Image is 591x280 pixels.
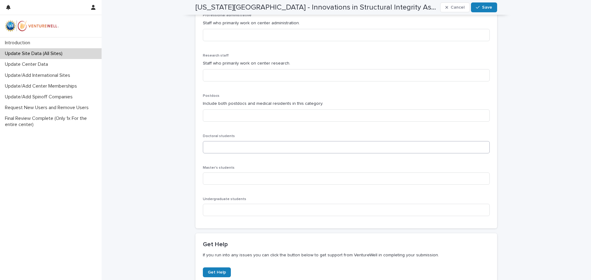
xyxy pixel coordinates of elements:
h2: Get Help [203,241,490,248]
p: If you run into any issues you can click the button below to get support from VentureWell in comp... [203,252,490,258]
span: Research staff [203,54,229,57]
p: Update/Add Center Memberships [2,83,82,89]
button: Cancel [440,2,470,12]
p: Final Review Complete (Only 1x For the entire center) [2,116,102,127]
span: Master's students [203,166,235,170]
span: Doctoral students [203,134,235,138]
p: Include both postdocs and medical residents in this category. [203,101,490,107]
span: Save [482,5,492,10]
span: Postdocs [203,94,219,98]
img: mWhVGmOKROS2pZaMU8FQ [5,20,59,32]
p: Request New Users and Remove Users [2,105,94,111]
span: Professional administrative [203,14,251,17]
span: Undergraduate students [203,197,246,201]
h2: Louisiana Tech University - Innovations in Structural Integrity Assurance, FY2024-2025 [195,3,438,12]
button: Save [471,2,497,12]
a: Get Help [203,267,231,277]
span: Cancel [451,5,464,10]
p: Update/Add Spinoff Companies [2,94,78,100]
p: Update Center Data [2,61,53,67]
span: Get Help [208,270,226,274]
p: Introduction [2,40,35,46]
p: Update/Add International Sites [2,73,75,78]
p: Update Site Data (All Sites) [2,51,67,57]
p: Staff who primarily work on center administration. [203,20,490,26]
p: Staff who primarily work on center research. [203,60,490,67]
